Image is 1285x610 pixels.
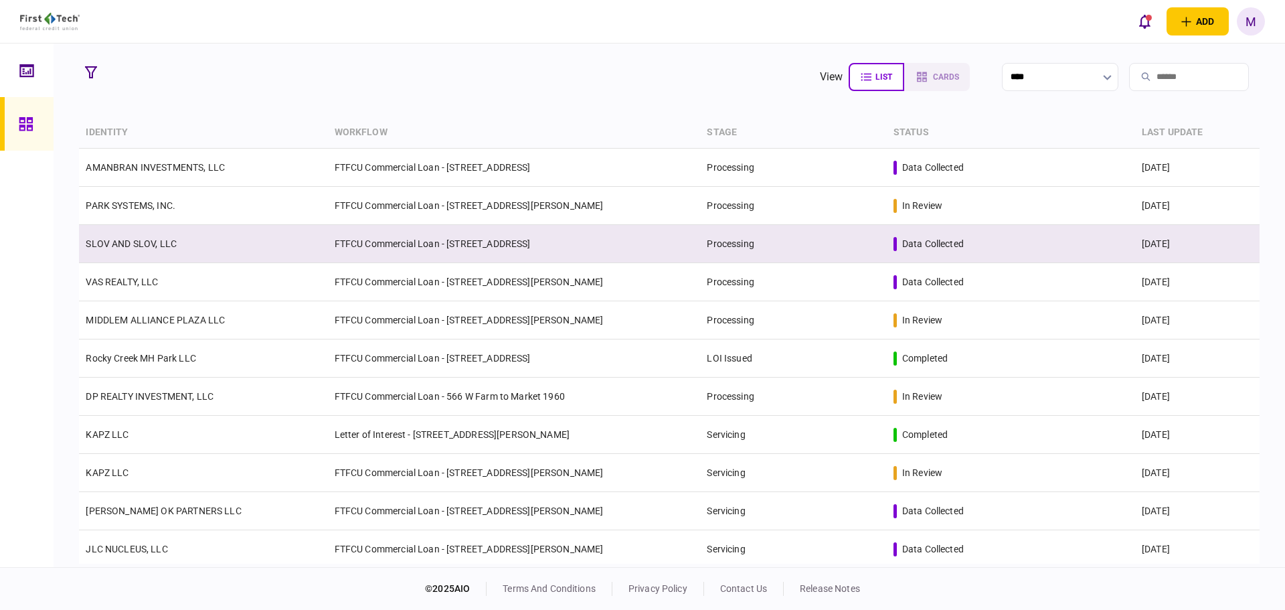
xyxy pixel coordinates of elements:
a: MIDDLEM ALLIANCE PLAZA LLC [86,315,225,325]
td: Servicing [700,454,886,492]
td: FTFCU Commercial Loan - [STREET_ADDRESS] [328,149,701,187]
td: [DATE] [1135,378,1260,416]
th: stage [700,117,886,149]
div: in review [902,199,942,212]
td: FTFCU Commercial Loan - [STREET_ADDRESS][PERSON_NAME] [328,187,701,225]
td: Processing [700,378,886,416]
a: Rocky Creek MH Park LLC [86,353,195,364]
td: [DATE] [1135,492,1260,530]
td: LOI Issued [700,339,886,378]
td: FTFCU Commercial Loan - [STREET_ADDRESS] [328,225,701,263]
div: data collected [902,504,964,518]
td: Processing [700,149,886,187]
td: [DATE] [1135,301,1260,339]
div: © 2025 AIO [425,582,487,596]
a: JLC NUCLEUS, LLC [86,544,167,554]
button: cards [904,63,970,91]
td: Servicing [700,416,886,454]
span: cards [933,72,959,82]
button: M [1237,7,1265,35]
div: completed [902,352,948,365]
a: KAPZ LLC [86,429,128,440]
div: data collected [902,275,964,289]
td: FTFCU Commercial Loan - [STREET_ADDRESS][PERSON_NAME] [328,492,701,530]
td: [DATE] [1135,339,1260,378]
div: in review [902,313,942,327]
div: data collected [902,161,964,174]
span: list [875,72,892,82]
td: FTFCU Commercial Loan - [STREET_ADDRESS] [328,339,701,378]
a: release notes [800,583,860,594]
a: AMANBRAN INVESTMENTS, LLC [86,162,225,173]
td: FTFCU Commercial Loan - [STREET_ADDRESS][PERSON_NAME] [328,530,701,568]
div: completed [902,428,948,441]
td: FTFCU Commercial Loan - [STREET_ADDRESS][PERSON_NAME] [328,263,701,301]
td: Processing [700,301,886,339]
th: identity [79,117,327,149]
div: data collected [902,542,964,556]
td: Servicing [700,492,886,530]
td: [DATE] [1135,149,1260,187]
td: [DATE] [1135,416,1260,454]
td: FTFCU Commercial Loan - [STREET_ADDRESS][PERSON_NAME] [328,454,701,492]
td: [DATE] [1135,263,1260,301]
a: terms and conditions [503,583,596,594]
div: view [820,69,843,85]
td: [DATE] [1135,187,1260,225]
a: contact us [720,583,767,594]
a: [PERSON_NAME] OK PARTNERS LLC [86,506,241,516]
th: status [887,117,1135,149]
td: Processing [700,225,886,263]
td: Processing [700,263,886,301]
div: data collected [902,237,964,250]
th: last update [1135,117,1260,149]
div: in review [902,390,942,403]
td: Processing [700,187,886,225]
td: [DATE] [1135,225,1260,263]
td: [DATE] [1135,454,1260,492]
td: Letter of Interest - [STREET_ADDRESS][PERSON_NAME] [328,416,701,454]
a: DP REALTY INVESTMENT, LLC [86,391,213,402]
button: open adding identity options [1167,7,1229,35]
td: FTFCU Commercial Loan - 566 W Farm to Market 1960 [328,378,701,416]
a: KAPZ LLC [86,467,128,478]
button: open notifications list [1130,7,1159,35]
th: workflow [328,117,701,149]
a: PARK SYSTEMS, INC. [86,200,175,211]
img: client company logo [20,13,80,30]
td: FTFCU Commercial Loan - [STREET_ADDRESS][PERSON_NAME] [328,301,701,339]
td: Servicing [700,530,886,568]
a: VAS REALTY, LLC [86,277,158,287]
td: [DATE] [1135,530,1260,568]
button: list [849,63,904,91]
a: privacy policy [628,583,687,594]
div: in review [902,466,942,479]
a: SLOV AND SLOV, LLC [86,238,177,249]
